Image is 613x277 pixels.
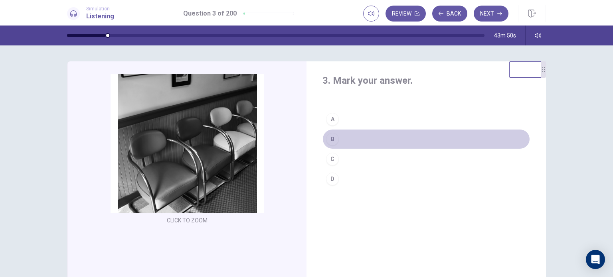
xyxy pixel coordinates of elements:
div: A [326,113,339,126]
button: A [322,109,530,129]
h1: Listening [86,12,114,21]
button: Back [432,6,467,22]
h1: Question 3 of 200 [183,9,237,18]
div: B [326,133,339,145]
button: C [322,149,530,169]
div: C [326,153,339,165]
button: D [322,169,530,189]
button: Next [474,6,508,22]
h4: 3. Mark your answer. [322,74,530,87]
div: Open Intercom Messenger [586,250,605,269]
span: 43m 50s [494,32,516,39]
button: Review [386,6,426,22]
button: B [322,129,530,149]
div: D [326,173,339,185]
span: Simulation [86,6,114,12]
